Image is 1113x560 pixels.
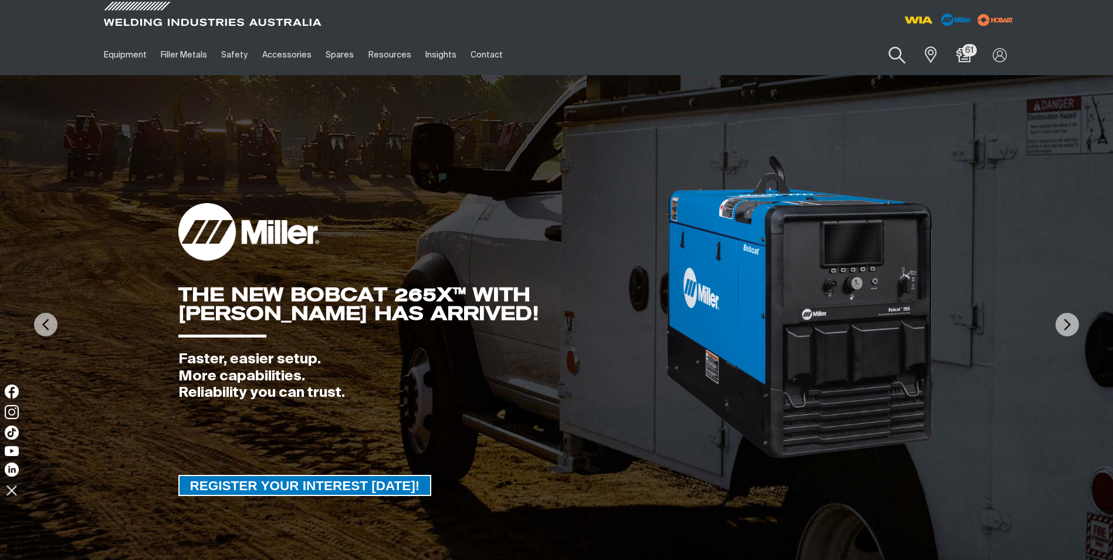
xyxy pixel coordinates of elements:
[214,35,255,75] a: Safety
[464,35,510,75] a: Contact
[34,313,57,336] img: PrevArrow
[5,384,19,399] img: Facebook
[418,35,464,75] a: Insights
[255,35,319,75] a: Accessories
[5,446,19,456] img: YouTube
[862,41,917,69] input: Product name or item number...
[1056,313,1079,336] img: NextArrow
[180,475,431,496] span: REGISTER YOUR INTEREST [DATE]!
[178,351,665,402] div: Faster, easier setup. More capabilities. Reliability you can trust.
[178,475,432,496] a: REGISTER YOUR INTEREST TODAY!
[154,35,214,75] a: Filler Metals
[5,405,19,419] img: Instagram
[361,35,418,75] a: Resources
[874,39,921,72] button: Search products
[974,11,1017,29] img: miller
[319,35,361,75] a: Spares
[178,285,665,323] div: THE NEW BOBCAT 265X™ WITH [PERSON_NAME] HAS ARRIVED!
[2,480,22,500] img: hide socials
[5,463,19,477] img: LinkedIn
[97,35,787,75] nav: Main
[5,426,19,440] img: TikTok
[97,35,154,75] a: Equipment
